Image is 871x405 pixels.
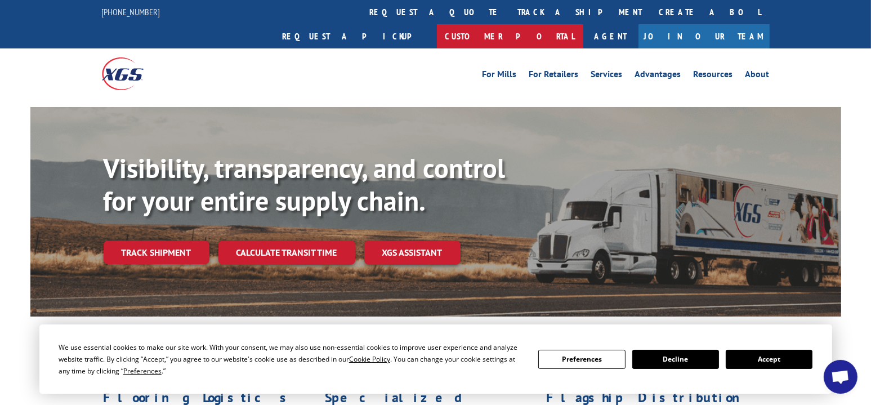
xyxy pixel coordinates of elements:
button: Preferences [538,350,625,369]
a: Request a pickup [274,24,437,48]
a: For Retailers [529,70,579,82]
a: XGS ASSISTANT [364,241,461,265]
a: Customer Portal [437,24,583,48]
a: Agent [583,24,638,48]
button: Decline [632,350,719,369]
a: For Mills [483,70,517,82]
span: Cookie Policy [349,354,390,364]
span: Preferences [123,366,162,376]
div: We use essential cookies to make our site work. With your consent, we may also use non-essential ... [59,341,525,377]
a: Join Our Team [638,24,770,48]
button: Accept [726,350,812,369]
a: Calculate transit time [218,241,355,265]
a: Resources [694,70,733,82]
a: About [745,70,770,82]
a: [PHONE_NUMBER] [102,6,160,17]
a: Services [591,70,623,82]
a: Advantages [635,70,681,82]
a: Track shipment [104,241,209,264]
div: Cookie Consent Prompt [39,324,832,394]
b: Visibility, transparency, and control for your entire supply chain. [104,150,506,218]
div: Open chat [824,360,857,394]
